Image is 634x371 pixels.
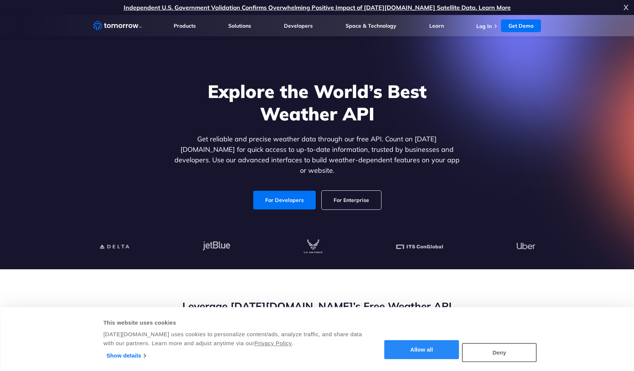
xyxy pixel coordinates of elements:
[384,340,459,359] button: Allow all
[93,299,541,313] h2: Leverage [DATE][DOMAIN_NAME]’s Free Weather API
[253,191,316,209] a: For Developers
[173,80,461,125] h1: Explore the World’s Best Weather API
[284,22,313,29] a: Developers
[228,22,251,29] a: Solutions
[322,191,381,209] a: For Enterprise
[124,4,511,11] a: Independent U.S. Government Validation Confirms Overwhelming Positive Impact of [DATE][DOMAIN_NAM...
[346,22,396,29] a: Space & Technology
[93,20,142,31] a: Home link
[501,19,541,32] a: Get Demo
[173,134,461,176] p: Get reliable and precise weather data through our free API. Count on [DATE][DOMAIN_NAME] for quic...
[254,340,292,346] a: Privacy Policy
[103,330,363,348] div: [DATE][DOMAIN_NAME] uses cookies to personalize content/ads, analyze traffic, and share data with...
[476,23,492,30] a: Log In
[106,350,146,361] a: Show details
[462,343,537,362] button: Deny
[103,318,363,327] div: This website uses cookies
[174,22,196,29] a: Products
[429,22,444,29] a: Learn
